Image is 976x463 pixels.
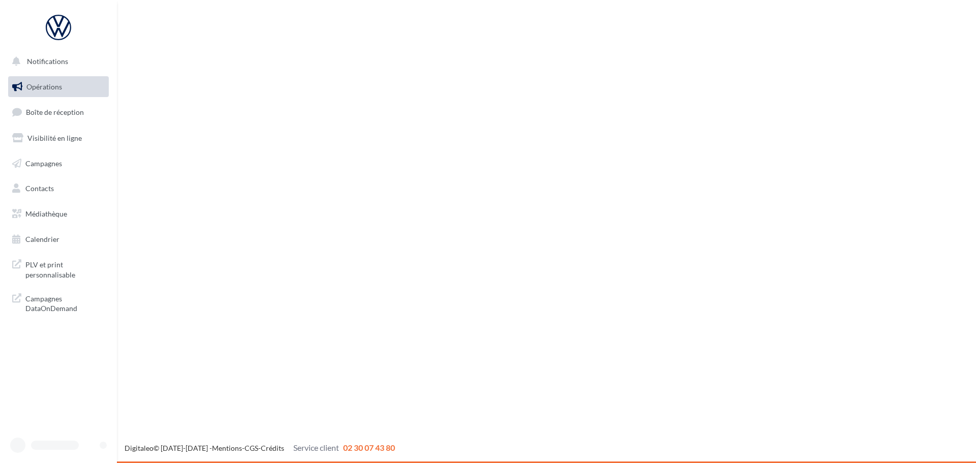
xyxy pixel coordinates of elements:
span: Médiathèque [25,209,67,218]
span: Campagnes [25,159,62,167]
span: Boîte de réception [26,108,84,116]
span: © [DATE]-[DATE] - - - [125,444,395,452]
a: Campagnes [6,153,111,174]
a: Crédits [261,444,284,452]
a: Campagnes DataOnDemand [6,288,111,318]
a: Mentions [212,444,242,452]
span: Campagnes DataOnDemand [25,292,105,314]
a: CGS [245,444,258,452]
button: Notifications [6,51,107,72]
a: Visibilité en ligne [6,128,111,149]
span: Visibilité en ligne [27,134,82,142]
a: Calendrier [6,229,111,250]
span: Service client [293,443,339,452]
a: Médiathèque [6,203,111,225]
span: Notifications [27,57,68,66]
a: Boîte de réception [6,101,111,123]
a: PLV et print personnalisable [6,254,111,284]
span: Contacts [25,184,54,193]
a: Contacts [6,178,111,199]
span: PLV et print personnalisable [25,258,105,280]
span: 02 30 07 43 80 [343,443,395,452]
span: Calendrier [25,235,59,243]
a: Digitaleo [125,444,154,452]
a: Opérations [6,76,111,98]
span: Opérations [26,82,62,91]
